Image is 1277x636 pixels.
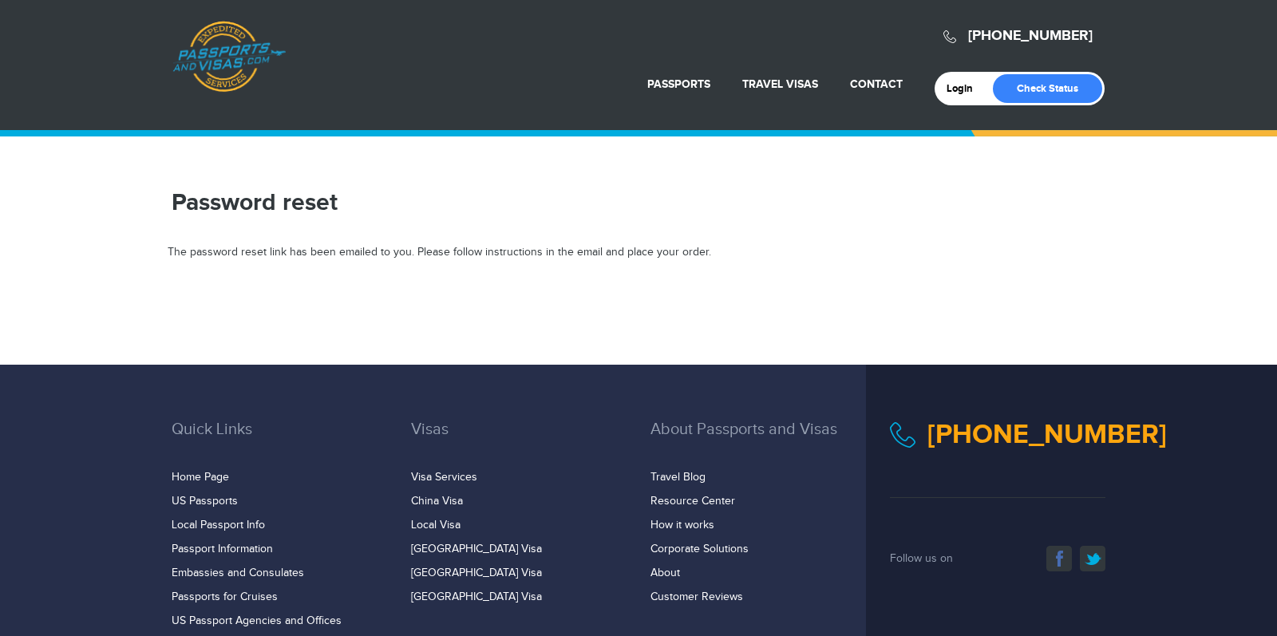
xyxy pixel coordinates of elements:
h3: Visas [411,421,627,462]
a: [GEOGRAPHIC_DATA] Visa [411,543,542,555]
a: Home Page [172,471,229,484]
a: [GEOGRAPHIC_DATA] Visa [411,567,542,579]
a: US Passports [172,495,238,508]
a: How it works [650,519,714,531]
a: [PHONE_NUMBER] [968,27,1093,45]
a: Login [947,82,984,95]
a: Passport Information [172,543,273,555]
a: Passports [647,77,710,91]
a: Resource Center [650,495,735,508]
a: Visa Services [411,471,477,484]
a: Local Visa [411,519,461,531]
a: Passports for Cruises [172,591,278,603]
a: [GEOGRAPHIC_DATA] Visa [411,591,542,603]
a: China Visa [411,495,463,508]
a: Contact [850,77,903,91]
a: Local Passport Info [172,519,265,531]
h3: About Passports and Visas [650,421,866,462]
a: Check Status [993,74,1102,103]
span: Follow us on [890,552,953,565]
a: twitter [1080,546,1105,571]
a: Customer Reviews [650,591,743,603]
a: Embassies and Consulates [172,567,304,579]
h1: Password reset [172,188,866,217]
a: Travel Blog [650,471,706,484]
a: US Passport Agencies and Offices [172,614,342,627]
a: facebook [1046,546,1072,571]
h3: Quick Links [172,421,387,462]
a: Travel Visas [742,77,818,91]
a: About [650,567,680,579]
a: Corporate Solutions [650,543,749,555]
a: Passports & [DOMAIN_NAME] [172,21,286,93]
a: [PHONE_NUMBER] [927,418,1167,451]
div: The password reset link has been emailed to you. Please follow instructions in the email and plac... [168,245,1109,261]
